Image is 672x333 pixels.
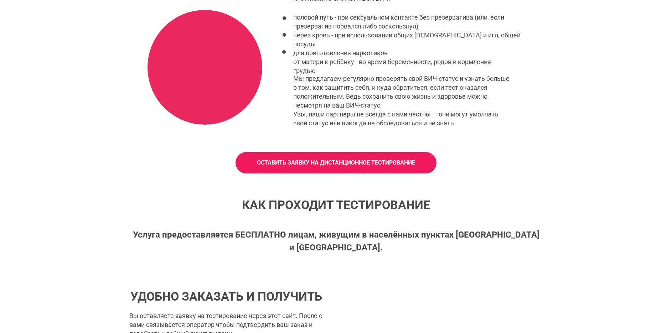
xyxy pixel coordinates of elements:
[236,152,436,173] a: ОСТАВИТЬ ЗАЯВКУ НА ДИСТАНЦИОННОЕ ТЕСТИРОВАНИЕ
[242,198,430,212] strong: КАК ПРОХОДИТ ТЕСТИРОВАНИЕ
[122,287,322,306] div: УДОБНО ЗАКАЗАТЬ И ПОЛУЧИТЬ
[257,159,415,167] span: ОСТАВИТЬ ЗАЯВКУ НА ДИСТАНЦИОННОЕ ТЕСТИРОВАНИЕ
[133,230,539,253] strong: Услуга предоставляется БЕСПЛАТНО лицам, живущим в населённых пунктах [GEOGRAPHIC_DATA] и [GEOGRAP...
